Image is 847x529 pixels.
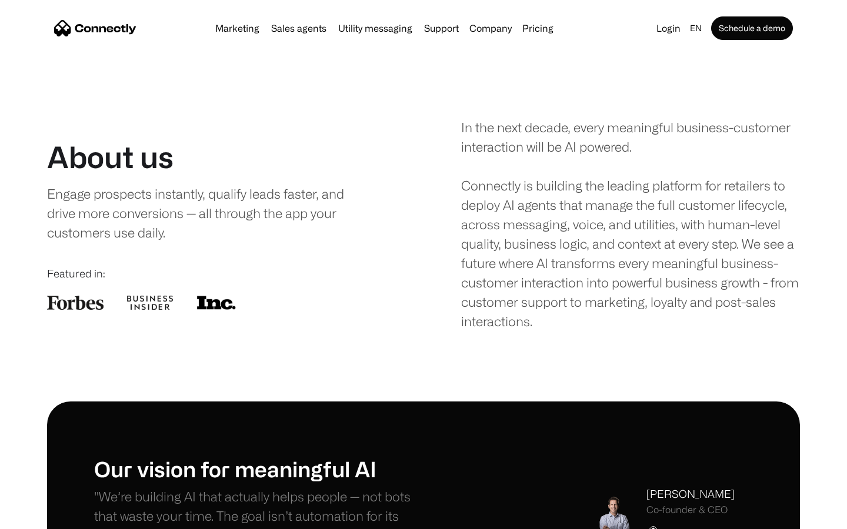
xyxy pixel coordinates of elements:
a: Marketing [211,24,264,33]
aside: Language selected: English [12,507,71,525]
a: Schedule a demo [711,16,793,40]
div: Featured in: [47,266,386,282]
a: Sales agents [266,24,331,33]
a: Utility messaging [334,24,417,33]
div: Engage prospects instantly, qualify leads faster, and drive more conversions — all through the ap... [47,184,369,242]
a: Login [652,20,685,36]
ul: Language list [24,508,71,525]
h1: Our vision for meaningful AI [94,456,423,481]
div: Co-founder & CEO [646,504,735,515]
a: Pricing [518,24,558,33]
div: In the next decade, every meaningful business-customer interaction will be AI powered. Connectly ... [461,118,800,331]
a: Support [419,24,463,33]
h1: About us [47,139,174,175]
div: Company [469,20,512,36]
div: en [690,20,702,36]
div: [PERSON_NAME] [646,486,735,502]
